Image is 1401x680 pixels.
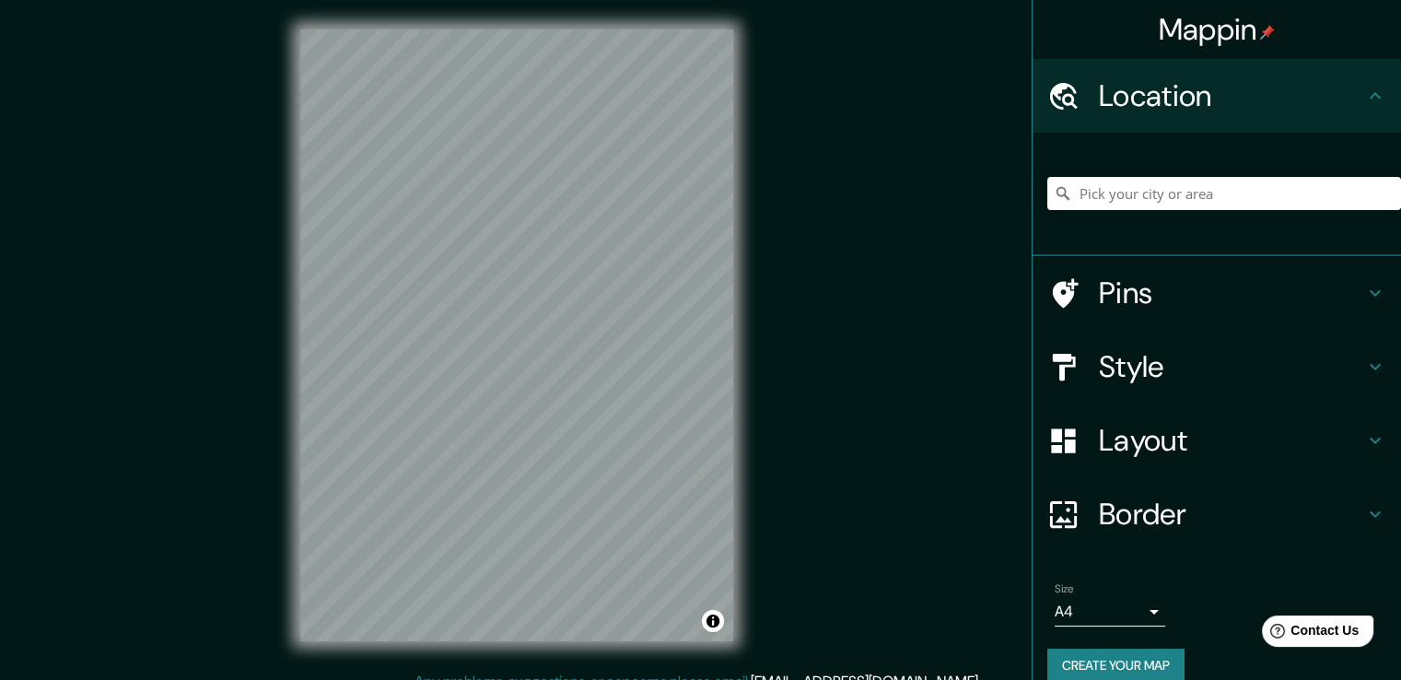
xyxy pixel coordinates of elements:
div: Border [1033,477,1401,551]
canvas: Map [300,29,733,641]
h4: Layout [1099,422,1364,459]
label: Size [1055,581,1074,597]
h4: Location [1099,77,1364,114]
button: Toggle attribution [702,610,724,632]
h4: Border [1099,496,1364,533]
h4: Pins [1099,275,1364,311]
div: Location [1033,59,1401,133]
input: Pick your city or area [1047,177,1401,210]
img: pin-icon.png [1260,25,1275,40]
iframe: Help widget launcher [1237,608,1381,660]
div: A4 [1055,597,1165,627]
div: Style [1033,330,1401,404]
div: Pins [1033,256,1401,330]
h4: Style [1099,348,1364,385]
div: Layout [1033,404,1401,477]
h4: Mappin [1159,11,1276,48]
